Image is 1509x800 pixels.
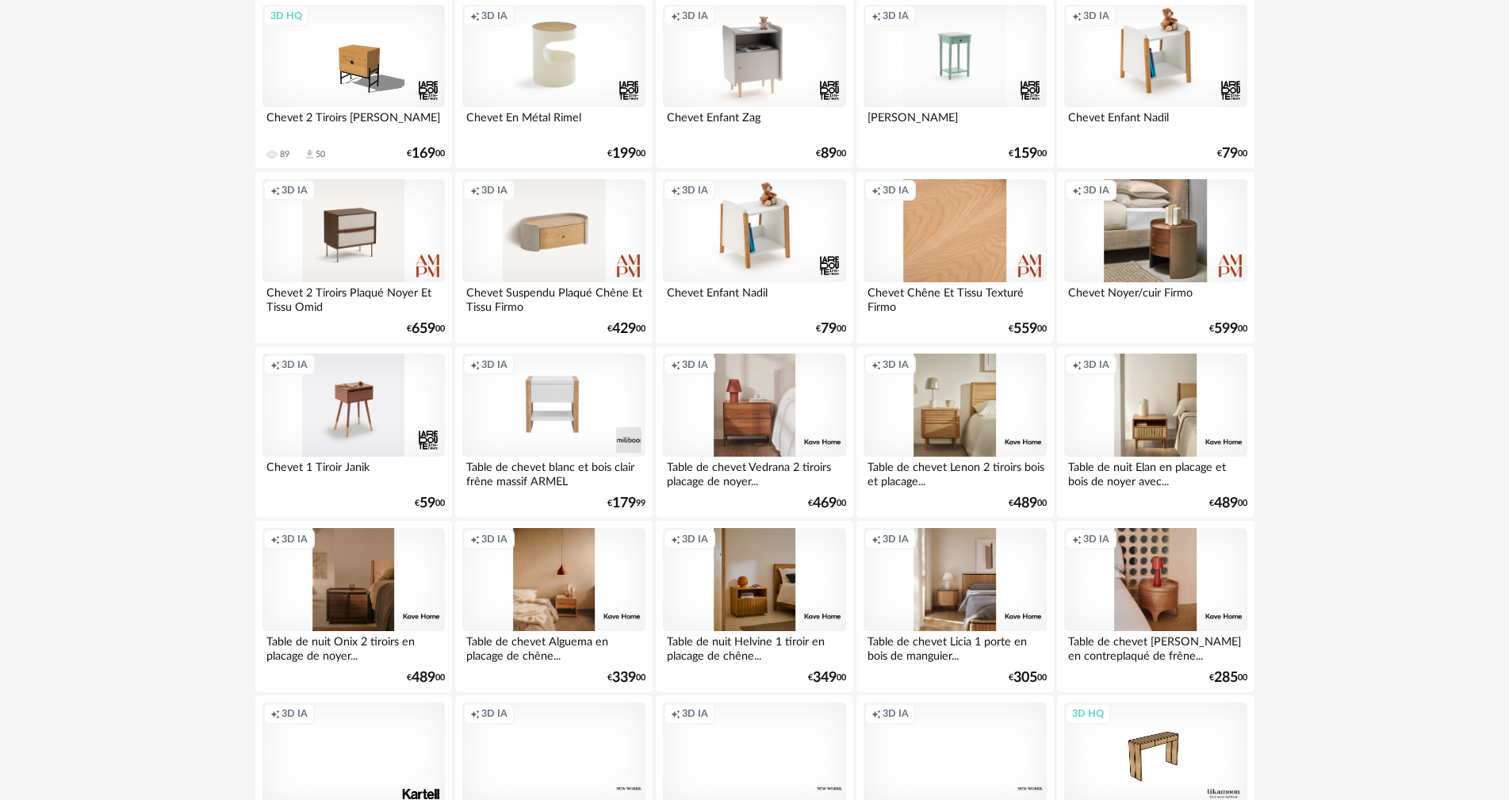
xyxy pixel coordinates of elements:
[470,10,480,22] span: Creation icon
[682,184,708,197] span: 3D IA
[671,358,680,371] span: Creation icon
[481,358,507,371] span: 3D IA
[682,358,708,371] span: 3D IA
[656,521,852,692] a: Creation icon 3D IA Table de nuit Helvine 1 tiroir en placage de chêne... €34900
[856,521,1053,692] a: Creation icon 3D IA Table de chevet Licia 1 porte en bois de manguier... €30500
[282,533,308,545] span: 3D IA
[1013,148,1037,159] span: 159
[270,707,280,720] span: Creation icon
[1064,107,1247,139] div: Chevet Enfant Nadil
[282,358,308,371] span: 3D IA
[263,6,309,26] div: 3D HQ
[883,358,909,371] span: 3D IA
[883,10,909,22] span: 3D IA
[612,672,636,683] span: 339
[1013,323,1037,335] span: 559
[1057,172,1254,343] a: Creation icon 3D IA Chevet Noyer/cuir Firmo €59900
[407,323,445,335] div: € 00
[612,148,636,159] span: 199
[470,184,480,197] span: Creation icon
[864,282,1046,314] div: Chevet Chêne Et Tissu Texturé Firmo
[607,323,645,335] div: € 00
[1009,672,1047,683] div: € 00
[883,533,909,545] span: 3D IA
[270,358,280,371] span: Creation icon
[821,148,837,159] span: 89
[1009,498,1047,509] div: € 00
[1222,148,1238,159] span: 79
[470,707,480,720] span: Creation icon
[1083,10,1109,22] span: 3D IA
[262,107,445,139] div: Chevet 2 Tiroirs [PERSON_NAME]
[1209,672,1247,683] div: € 00
[1083,533,1109,545] span: 3D IA
[481,707,507,720] span: 3D IA
[455,521,652,692] a: Creation icon 3D IA Table de chevet Alguema en placage de chêne... €33900
[871,358,881,371] span: Creation icon
[262,282,445,314] div: Chevet 2 Tiroirs Plaqué Noyer Et Tissu Omid
[1064,282,1247,314] div: Chevet Noyer/cuir Firmo
[1072,184,1082,197] span: Creation icon
[1209,323,1247,335] div: € 00
[282,184,308,197] span: 3D IA
[304,148,316,160] span: Download icon
[481,184,507,197] span: 3D IA
[1064,631,1247,663] div: Table de chevet [PERSON_NAME] en contreplaqué de frêne...
[612,323,636,335] span: 429
[813,672,837,683] span: 349
[663,457,845,488] div: Table de chevet Vedrana 2 tiroirs placage de noyer...
[1214,323,1238,335] span: 599
[864,107,1046,139] div: [PERSON_NAME]
[419,498,435,509] span: 59
[270,533,280,545] span: Creation icon
[1083,184,1109,197] span: 3D IA
[816,323,846,335] div: € 00
[407,148,445,159] div: € 00
[481,533,507,545] span: 3D IA
[663,282,845,314] div: Chevet Enfant Nadil
[270,184,280,197] span: Creation icon
[462,631,645,663] div: Table de chevet Alguema en placage de chêne...
[816,148,846,159] div: € 00
[864,457,1046,488] div: Table de chevet Lenon 2 tiroirs bois et placage...
[663,631,845,663] div: Table de nuit Helvine 1 tiroir en placage de chêne...
[883,184,909,197] span: 3D IA
[470,358,480,371] span: Creation icon
[821,323,837,335] span: 79
[856,346,1053,518] a: Creation icon 3D IA Table de chevet Lenon 2 tiroirs bois et placage... €48900
[481,10,507,22] span: 3D IA
[1083,358,1109,371] span: 3D IA
[856,172,1053,343] a: Creation icon 3D IA Chevet Chêne Et Tissu Texturé Firmo €55900
[883,707,909,720] span: 3D IA
[1072,10,1082,22] span: Creation icon
[280,149,289,160] div: 89
[808,672,846,683] div: € 00
[1072,358,1082,371] span: Creation icon
[682,10,708,22] span: 3D IA
[1065,703,1111,724] div: 3D HQ
[671,707,680,720] span: Creation icon
[808,498,846,509] div: € 00
[415,498,445,509] div: € 00
[682,707,708,720] span: 3D IA
[813,498,837,509] span: 469
[682,533,708,545] span: 3D IA
[262,457,445,488] div: Chevet 1 Tiroir Janik
[1013,498,1037,509] span: 489
[1009,148,1047,159] div: € 00
[407,672,445,683] div: € 00
[262,631,445,663] div: Table de nuit Onix 2 tiroirs en placage de noyer...
[656,172,852,343] a: Creation icon 3D IA Chevet Enfant Nadil €7900
[871,533,881,545] span: Creation icon
[1217,148,1247,159] div: € 00
[255,172,452,343] a: Creation icon 3D IA Chevet 2 Tiroirs Plaqué Noyer Et Tissu Omid €65900
[255,521,452,692] a: Creation icon 3D IA Table de nuit Onix 2 tiroirs en placage de noyer... €48900
[1209,498,1247,509] div: € 00
[656,346,852,518] a: Creation icon 3D IA Table de chevet Vedrana 2 tiroirs placage de noyer... €46900
[316,149,325,160] div: 50
[455,172,652,343] a: Creation icon 3D IA Chevet Suspendu Plaqué Chêne Et Tissu Firmo €42900
[1214,672,1238,683] span: 285
[1013,672,1037,683] span: 305
[1057,521,1254,692] a: Creation icon 3D IA Table de chevet [PERSON_NAME] en contreplaqué de frêne... €28500
[871,184,881,197] span: Creation icon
